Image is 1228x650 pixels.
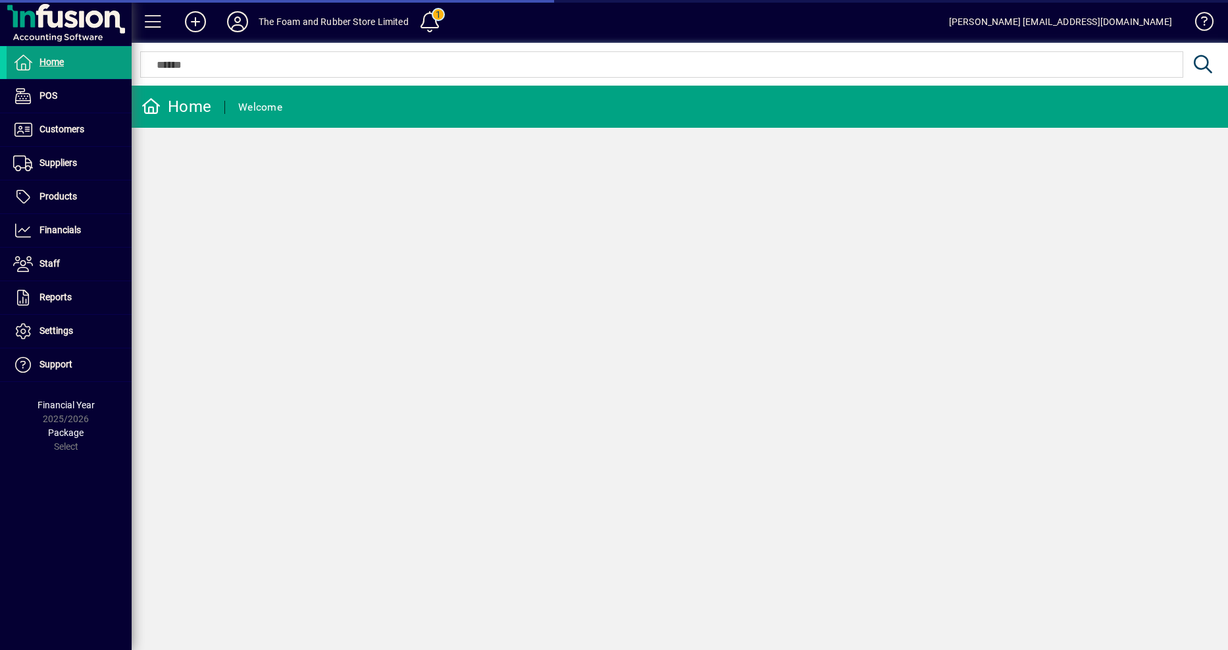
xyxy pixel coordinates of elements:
[7,180,132,213] a: Products
[217,10,259,34] button: Profile
[39,90,57,101] span: POS
[7,281,132,314] a: Reports
[7,147,132,180] a: Suppliers
[39,359,72,369] span: Support
[39,157,77,168] span: Suppliers
[238,97,282,118] div: Welcome
[7,113,132,146] a: Customers
[7,248,132,281] a: Staff
[39,124,84,134] span: Customers
[949,11,1172,32] div: [PERSON_NAME] [EMAIL_ADDRESS][DOMAIN_NAME]
[7,315,132,348] a: Settings
[48,427,84,438] span: Package
[7,214,132,247] a: Financials
[39,325,73,336] span: Settings
[141,96,211,117] div: Home
[39,57,64,67] span: Home
[38,400,95,410] span: Financial Year
[259,11,409,32] div: The Foam and Rubber Store Limited
[39,292,72,302] span: Reports
[1185,3,1212,45] a: Knowledge Base
[174,10,217,34] button: Add
[39,225,81,235] span: Financials
[7,348,132,381] a: Support
[39,258,60,269] span: Staff
[7,80,132,113] a: POS
[39,191,77,202] span: Products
